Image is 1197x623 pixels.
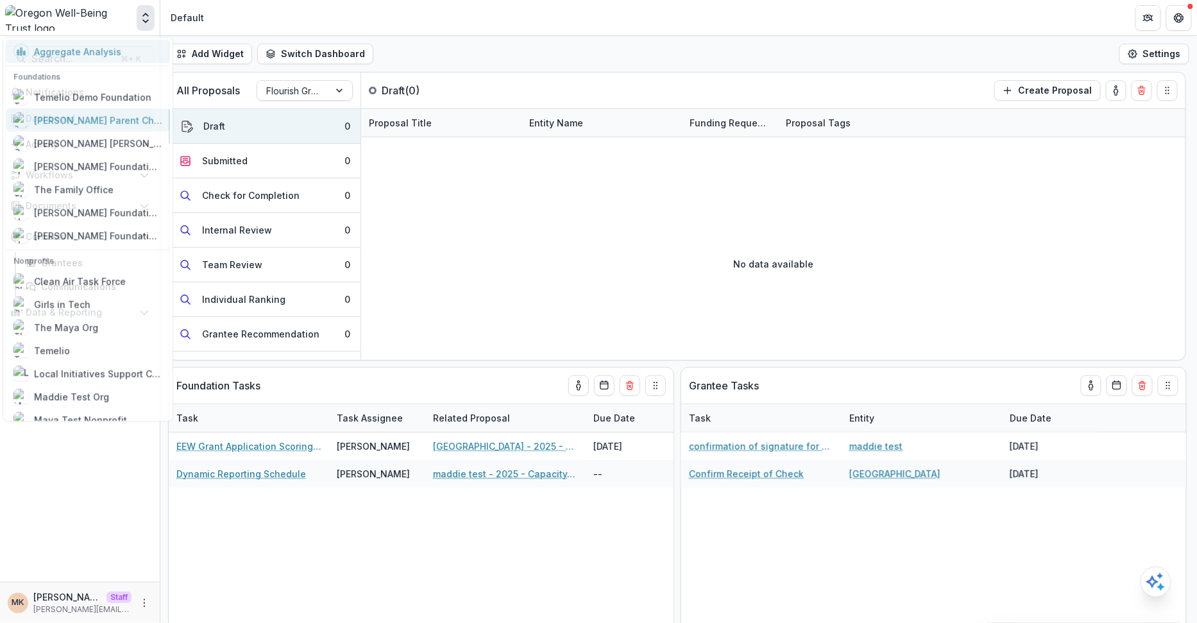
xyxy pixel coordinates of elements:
[169,317,361,352] button: Grantee Recommendation0
[176,440,321,453] a: EEW Grant Application Scoring Rubric
[842,411,882,425] div: Entity
[842,404,1002,432] div: Entity
[171,11,204,24] div: Default
[176,467,306,481] a: Dynamic Reporting Schedule
[202,327,319,341] div: Grantee Recommendation
[1107,375,1127,396] button: Calendar
[586,432,682,460] div: [DATE]
[168,44,252,64] button: Add Widget
[344,189,350,202] div: 0
[689,440,834,453] a: confirmation of signature for agreement
[425,404,586,432] div: Related Proposal
[202,223,272,237] div: Internal Review
[337,467,410,481] div: [PERSON_NAME]
[344,223,350,237] div: 0
[169,404,329,432] div: Task
[1158,375,1178,396] button: Drag
[337,440,410,453] div: [PERSON_NAME]
[778,109,938,137] div: Proposal Tags
[169,282,361,317] button: Individual Ranking0
[681,404,842,432] div: Task
[433,440,578,453] a: [GEOGRAPHIC_DATA] - 2025 - Education Employee Well-being Grant Application
[1141,567,1171,597] button: Open AI Assistant
[137,5,155,31] button: Open entity switcher
[202,189,300,202] div: Check for Completion
[329,404,425,432] div: Task Assignee
[1132,375,1153,396] button: Delete card
[682,116,778,130] div: Funding Requested
[682,109,778,137] div: Funding Requested
[1119,44,1189,64] button: Settings
[681,411,718,425] div: Task
[594,375,615,396] button: Calendar
[778,116,858,130] div: Proposal Tags
[344,154,350,167] div: 0
[344,258,350,271] div: 0
[1166,5,1192,31] button: Get Help
[522,116,591,130] div: Entity Name
[522,109,682,137] div: Entity Name
[169,213,361,248] button: Internal Review0
[433,467,578,481] a: maddie test - 2025 - Capacity-Building Grant Application
[568,375,589,396] button: toggle-assigned-to-me
[1002,404,1098,432] div: Due Date
[169,411,206,425] div: Task
[106,592,132,603] p: Staff
[361,109,522,137] div: Proposal Title
[329,411,411,425] div: Task Assignee
[645,375,666,396] button: Drag
[169,144,361,178] button: Submitted0
[169,109,361,144] button: Draft0
[586,411,643,425] div: Due Date
[994,80,1101,101] button: Create Proposal
[361,116,439,130] div: Proposal Title
[137,595,152,611] button: More
[1002,432,1098,460] div: [DATE]
[586,460,682,488] div: --
[1081,375,1101,396] button: toggle-assigned-to-me
[202,258,262,271] div: Team Review
[5,5,132,31] img: Oregon Well-Being Trust logo
[33,590,101,604] p: [PERSON_NAME]
[733,257,813,271] p: No data available
[257,44,373,64] button: Switch Dashboard
[1002,411,1059,425] div: Due Date
[176,378,260,393] p: Foundation Tasks
[689,378,759,393] p: Grantee Tasks
[620,375,640,396] button: Delete card
[586,404,682,432] div: Due Date
[176,83,240,98] p: All Proposals
[12,599,24,607] div: Maya Kuppermann
[202,293,285,306] div: Individual Ranking
[1002,460,1098,488] div: [DATE]
[1132,80,1152,101] button: Delete card
[1106,80,1126,101] button: toggle-assigned-to-me
[382,83,478,98] p: Draft ( 0 )
[203,119,225,133] div: Draft
[169,178,361,213] button: Check for Completion0
[344,119,350,133] div: 0
[344,293,350,306] div: 0
[689,467,804,481] a: Confirm Receipt of Check
[166,8,209,27] nav: breadcrumb
[33,604,132,615] p: [PERSON_NAME][EMAIL_ADDRESS][DOMAIN_NAME]
[425,411,518,425] div: Related Proposal
[849,467,940,481] a: [GEOGRAPHIC_DATA]
[849,440,903,453] a: maddie test
[1135,5,1161,31] button: Partners
[1157,80,1178,101] button: Drag
[202,154,248,167] div: Submitted
[169,248,361,282] button: Team Review0
[344,327,350,341] div: 0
